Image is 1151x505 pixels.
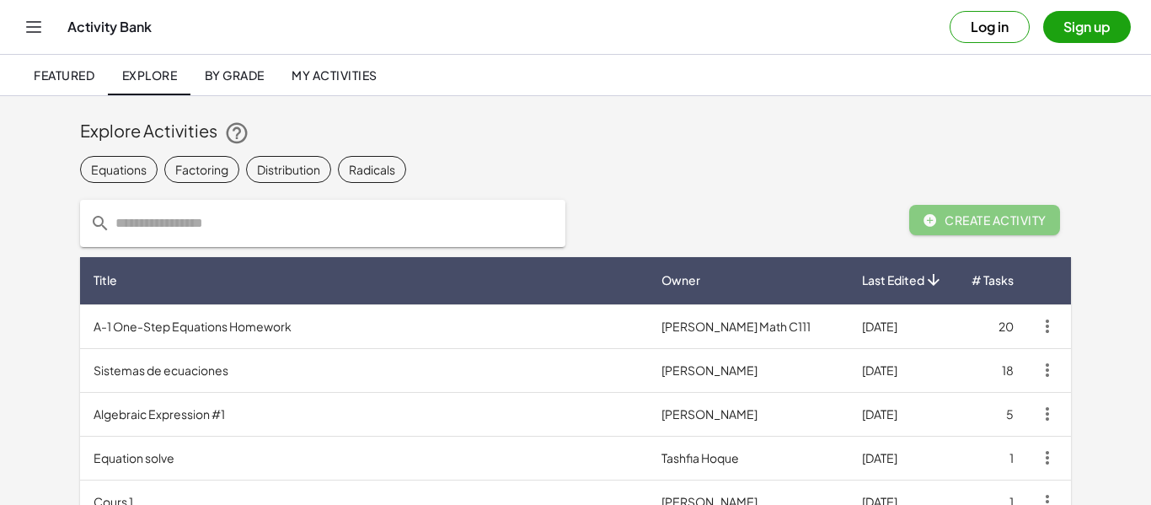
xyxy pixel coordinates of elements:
td: [DATE] [849,436,957,480]
td: Equation solve [80,436,648,480]
td: [PERSON_NAME] [648,392,849,436]
td: Tashfia Hoque [648,436,849,480]
td: 20 [957,304,1027,348]
div: Equations [91,161,147,179]
button: Sign up [1043,11,1131,43]
td: 1 [957,436,1027,480]
td: A-1 One-Step Equations Homework [80,304,648,348]
div: Distribution [257,161,320,179]
span: My Activities [292,67,377,83]
span: Last Edited [862,271,924,289]
span: Title [94,271,117,289]
span: Create Activity [923,212,1047,228]
button: Log in [950,11,1030,43]
td: 5 [957,392,1027,436]
div: Factoring [175,161,228,179]
div: Radicals [349,161,395,179]
td: Algebraic Expression #1 [80,392,648,436]
span: Featured [34,67,94,83]
span: Owner [661,271,700,289]
span: By Grade [204,67,264,83]
span: Explore [121,67,177,83]
span: # Tasks [972,271,1014,289]
td: Sistemas de ecuaciones [80,348,648,392]
i: prepended action [90,213,110,234]
button: Create Activity [909,205,1060,235]
td: [DATE] [849,348,957,392]
td: [PERSON_NAME] [648,348,849,392]
td: [DATE] [849,304,957,348]
td: [DATE] [849,392,957,436]
button: Toggle navigation [20,13,47,40]
div: Explore Activities [80,119,1071,146]
td: 18 [957,348,1027,392]
td: [PERSON_NAME] Math C111 [648,304,849,348]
